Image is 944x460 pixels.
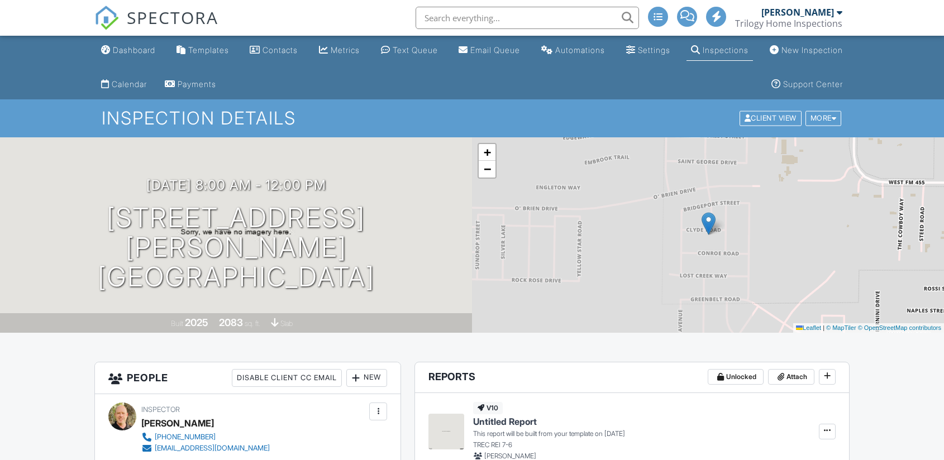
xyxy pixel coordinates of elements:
[141,405,180,414] span: Inspector
[416,7,639,29] input: Search everything...
[102,108,842,128] h1: Inspection Details
[263,45,298,55] div: Contacts
[484,145,491,159] span: +
[185,317,208,328] div: 2025
[155,433,216,442] div: [PHONE_NUMBER]
[376,40,442,61] a: Text Queue
[826,324,856,331] a: © MapTiler
[314,40,364,61] a: Metrics
[735,18,842,29] div: Trilogy Home Inspections
[141,415,214,432] div: [PERSON_NAME]
[113,45,155,55] div: Dashboard
[858,324,941,331] a: © OpenStreetMap contributors
[171,319,183,328] span: Built
[18,203,454,291] h1: [STREET_ADDRESS][PERSON_NAME] [GEOGRAPHIC_DATA]
[761,7,834,18] div: [PERSON_NAME]
[245,40,302,61] a: Contacts
[470,45,520,55] div: Email Queue
[738,113,804,122] a: Client View
[537,40,609,61] a: Automations (Advanced)
[703,45,748,55] div: Inspections
[94,6,119,30] img: The Best Home Inspection Software - Spectora
[97,40,160,61] a: Dashboard
[805,111,842,126] div: More
[781,45,843,55] div: New Inspection
[686,40,753,61] a: Inspections
[160,74,221,95] a: Payments
[172,40,233,61] a: Templates
[280,319,293,328] span: slab
[331,45,360,55] div: Metrics
[454,40,525,61] a: Email Queue
[94,15,218,39] a: SPECTORA
[346,369,387,387] div: New
[823,324,824,331] span: |
[767,74,847,95] a: Support Center
[127,6,218,29] span: SPECTORA
[188,45,229,55] div: Templates
[178,79,216,89] div: Payments
[783,79,843,89] div: Support Center
[702,212,716,235] img: Marker
[555,45,605,55] div: Automations
[245,319,260,328] span: sq. ft.
[638,45,670,55] div: Settings
[146,178,326,193] h3: [DATE] 8:00 am - 12:00 pm
[622,40,675,61] a: Settings
[155,444,270,453] div: [EMAIL_ADDRESS][DOMAIN_NAME]
[479,144,495,161] a: Zoom in
[219,317,243,328] div: 2083
[141,432,270,443] a: [PHONE_NUMBER]
[141,443,270,454] a: [EMAIL_ADDRESS][DOMAIN_NAME]
[740,111,802,126] div: Client View
[765,40,847,61] a: New Inspection
[95,362,401,394] h3: People
[484,162,491,176] span: −
[232,369,342,387] div: Disable Client CC Email
[393,45,438,55] div: Text Queue
[479,161,495,178] a: Zoom out
[97,74,151,95] a: Calendar
[112,79,147,89] div: Calendar
[796,324,821,331] a: Leaflet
